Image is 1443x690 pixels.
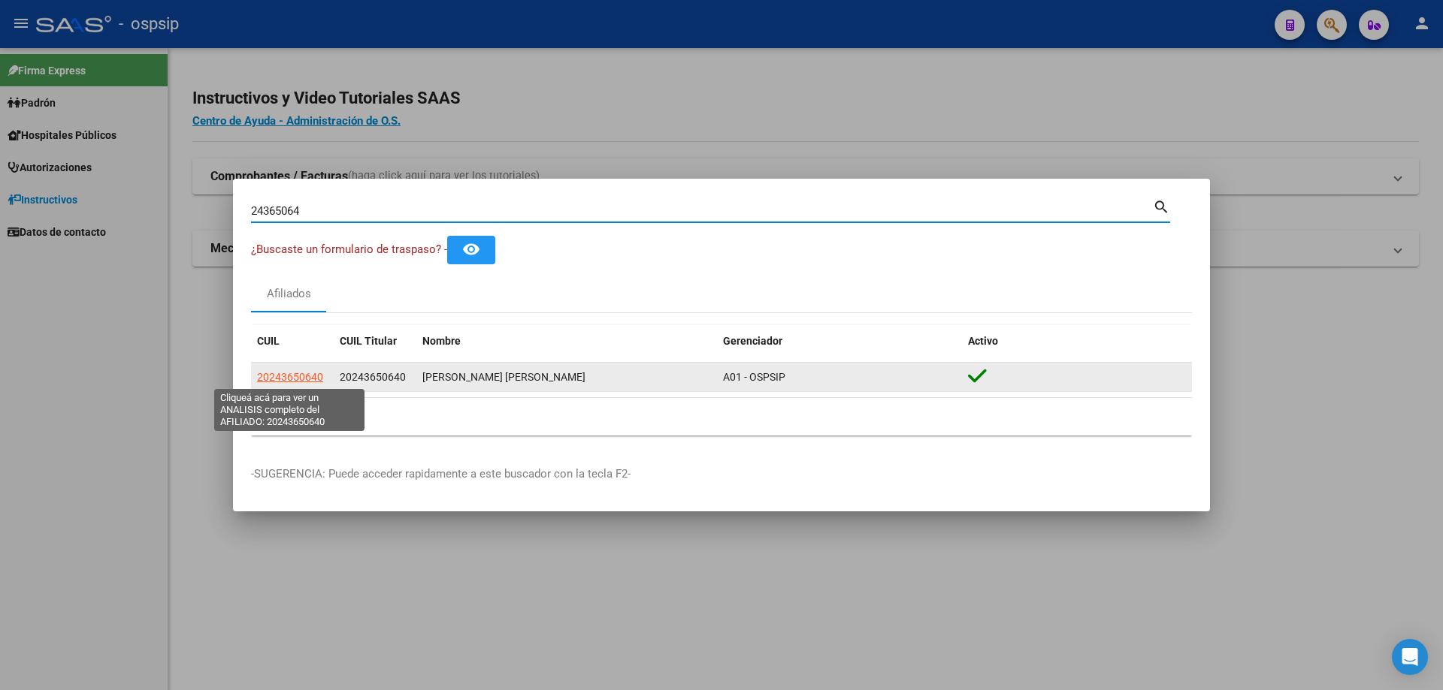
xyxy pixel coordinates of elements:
datatable-header-cell: CUIL [251,325,334,357]
span: Nombre [422,335,461,347]
span: 20243650640 [340,371,406,383]
mat-icon: remove_red_eye [462,240,480,258]
span: 20243650640 [257,371,323,383]
span: CUIL Titular [340,335,397,347]
datatable-header-cell: Nombre [416,325,717,357]
div: [PERSON_NAME] [PERSON_NAME] [422,369,711,386]
span: A01 - OSPSIP [723,371,785,383]
datatable-header-cell: Gerenciador [717,325,962,357]
datatable-header-cell: CUIL Titular [334,325,416,357]
span: Activo [968,335,998,347]
span: ¿Buscaste un formulario de traspaso? - [251,243,447,256]
div: Open Intercom Messenger [1392,639,1428,675]
div: 1 total [251,398,1192,435]
p: -SUGERENCIA: Puede acceder rapidamente a este buscador con la tecla F2- [251,466,1192,483]
mat-icon: search [1153,197,1170,215]
span: Gerenciador [723,335,782,347]
span: CUIL [257,335,280,347]
div: Afiliados [267,285,311,303]
datatable-header-cell: Activo [962,325,1192,357]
